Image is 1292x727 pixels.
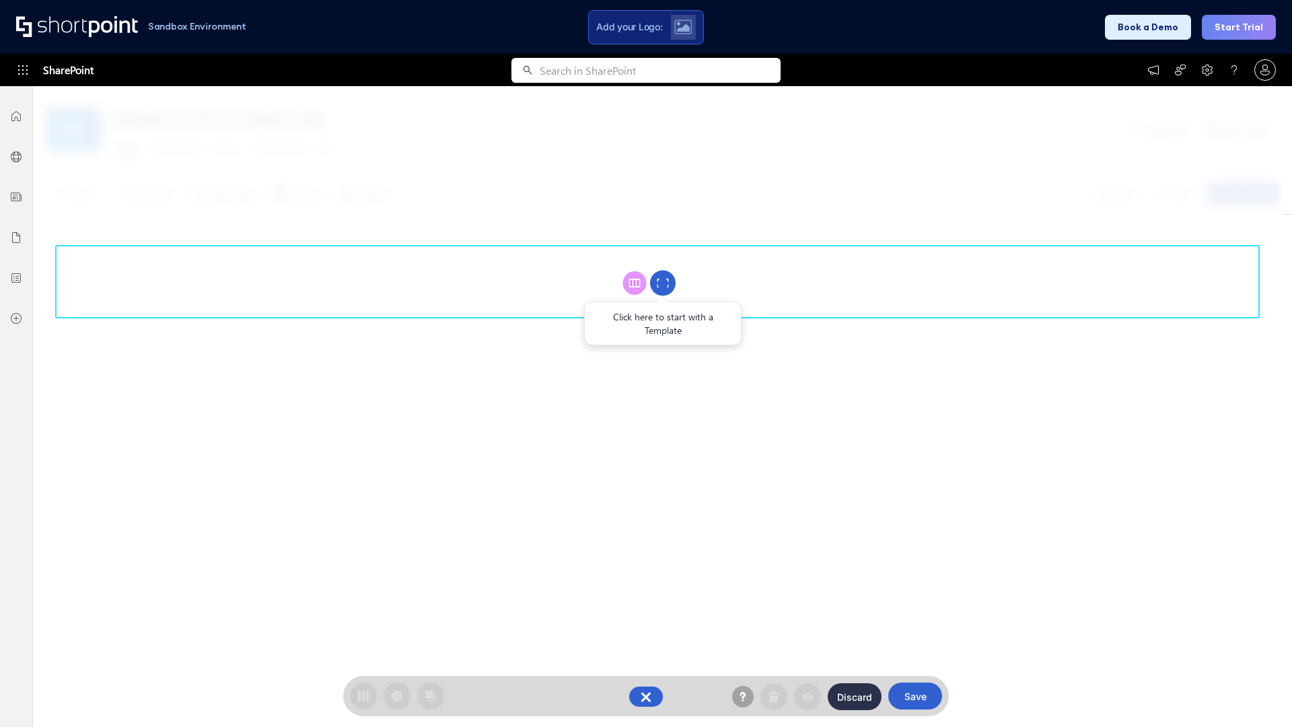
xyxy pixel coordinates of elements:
[888,683,942,709] button: Save
[674,20,692,34] img: Upload logo
[148,23,246,30] h1: Sandbox Environment
[540,58,781,83] input: Search in SharePoint
[1105,15,1191,40] button: Book a Demo
[43,54,94,86] span: SharePoint
[596,21,662,33] span: Add your Logo:
[1225,662,1292,727] iframe: Chat Widget
[1202,15,1276,40] button: Start Trial
[828,683,882,710] button: Discard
